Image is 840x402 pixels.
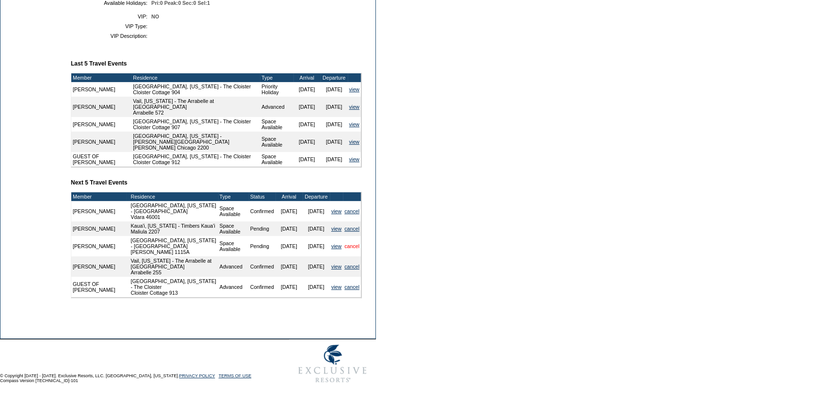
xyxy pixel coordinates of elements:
a: cancel [344,243,359,249]
td: Pending [249,236,275,256]
td: [GEOGRAPHIC_DATA], [US_STATE] - The Cloister Cloister Cottage 912 [131,152,260,167]
td: [DATE] [275,201,303,221]
td: Type [260,73,293,82]
td: [DATE] [303,221,330,236]
td: [GEOGRAPHIC_DATA], [US_STATE] - The Cloister Cloister Cottage 913 [129,277,218,297]
a: cancel [344,208,359,214]
td: [PERSON_NAME] [71,221,126,236]
td: Priority Holiday [260,82,293,97]
td: [DATE] [321,97,348,117]
td: [GEOGRAPHIC_DATA], [US_STATE] - [GEOGRAPHIC_DATA] Vdara 46001 [129,201,218,221]
a: view [331,243,341,249]
td: [PERSON_NAME] [71,201,126,221]
td: [DATE] [275,277,303,297]
td: Type [218,192,249,201]
td: Residence [131,73,260,82]
td: Space Available [218,221,249,236]
td: Arrival [275,192,303,201]
td: [GEOGRAPHIC_DATA], [US_STATE] - The Cloister Cloister Cottage 907 [131,117,260,132]
td: Arrival [293,73,321,82]
td: Member [71,192,126,201]
a: view [349,139,359,145]
td: [DATE] [321,82,348,97]
a: view [349,86,359,92]
td: Confirmed [249,201,275,221]
td: [DATE] [303,256,330,277]
td: [DATE] [321,132,348,152]
td: VIP: [75,14,147,19]
a: cancel [344,264,359,269]
td: GUEST OF [PERSON_NAME] [71,152,131,167]
a: view [331,208,341,214]
b: Last 5 Travel Events [71,60,127,67]
a: view [349,104,359,110]
td: [PERSON_NAME] [71,97,131,117]
td: Space Available [260,152,293,167]
a: cancel [344,284,359,290]
td: [GEOGRAPHIC_DATA], [US_STATE] - [PERSON_NAME][GEOGRAPHIC_DATA] [PERSON_NAME] Chicago 2200 [131,132,260,152]
td: VIP Description: [75,33,147,39]
td: [GEOGRAPHIC_DATA], [US_STATE] - The Cloister Cloister Cottage 904 [131,82,260,97]
td: [DATE] [293,132,321,152]
td: Vail, [US_STATE] - The Arrabelle at [GEOGRAPHIC_DATA] Arrabelle 572 [131,97,260,117]
a: view [331,264,341,269]
td: Advanced [218,256,249,277]
td: [DATE] [275,221,303,236]
td: Advanced [218,277,249,297]
td: [DATE] [303,201,330,221]
td: Departure [321,73,348,82]
td: [DATE] [275,236,303,256]
span: NO [151,14,159,19]
td: Status [249,192,275,201]
td: [DATE] [293,82,321,97]
td: [DATE] [321,117,348,132]
td: [DATE] [303,236,330,256]
td: VIP Type: [75,23,147,29]
td: [DATE] [293,152,321,167]
td: [GEOGRAPHIC_DATA], [US_STATE] - [GEOGRAPHIC_DATA] [PERSON_NAME] 1115A [129,236,218,256]
td: GUEST OF [PERSON_NAME] [71,277,126,297]
td: [DATE] [303,277,330,297]
td: [PERSON_NAME] [71,132,131,152]
td: Space Available [260,132,293,152]
td: Space Available [218,201,249,221]
td: Space Available [218,236,249,256]
td: [DATE] [321,152,348,167]
a: PRIVACY POLICY [179,373,215,378]
a: view [349,156,359,162]
td: Confirmed [249,277,275,297]
td: Vail, [US_STATE] - The Arrabelle at [GEOGRAPHIC_DATA] Arrabelle 255 [129,256,218,277]
b: Next 5 Travel Events [71,179,128,186]
td: [DATE] [293,117,321,132]
td: Advanced [260,97,293,117]
td: Pending [249,221,275,236]
td: Member [71,73,131,82]
td: Departure [303,192,330,201]
td: [PERSON_NAME] [71,117,131,132]
td: [PERSON_NAME] [71,82,131,97]
img: Exclusive Resorts [289,339,376,388]
td: [PERSON_NAME] [71,236,126,256]
a: cancel [344,226,359,232]
a: view [331,226,341,232]
td: [DATE] [293,97,321,117]
td: [DATE] [275,256,303,277]
td: [PERSON_NAME] [71,256,126,277]
td: Residence [129,192,218,201]
a: TERMS OF USE [219,373,252,378]
a: view [331,284,341,290]
td: Confirmed [249,256,275,277]
td: Kaua'i, [US_STATE] - Timbers Kaua'i Maliula 2207 [129,221,218,236]
td: Space Available [260,117,293,132]
a: view [349,121,359,127]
